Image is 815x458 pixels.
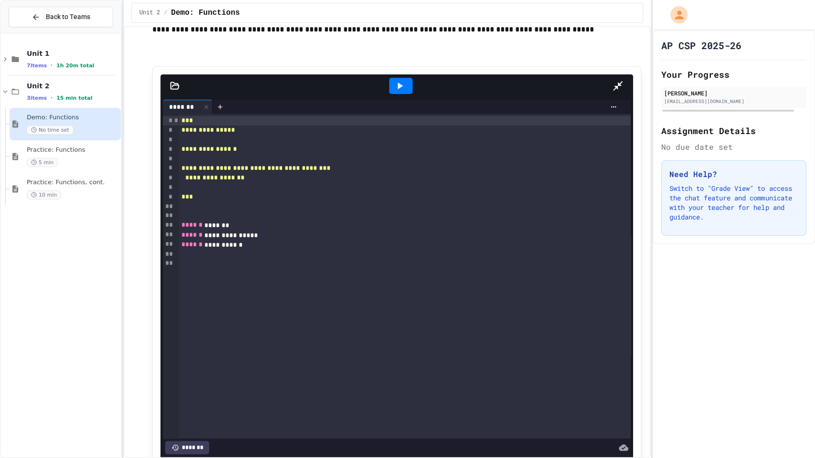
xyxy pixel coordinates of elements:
h2: Your Progress [661,68,806,81]
span: No time set [27,125,74,135]
span: 3 items [27,95,47,101]
h1: AP CSP 2025-26 [661,39,741,52]
span: Practice: Functions [27,146,119,154]
span: • [51,62,53,69]
span: 1h 20m total [56,62,94,69]
span: 15 min total [56,95,92,101]
div: My Account [660,4,690,26]
div: [EMAIL_ADDRESS][DOMAIN_NAME] [664,98,804,105]
span: Unit 2 [139,9,160,17]
div: [PERSON_NAME] [664,89,804,97]
span: 7 items [27,62,47,69]
h3: Need Help? [669,168,798,180]
span: Unit 1 [27,49,119,58]
span: / [164,9,167,17]
button: Back to Teams [9,7,113,27]
span: Unit 2 [27,82,119,90]
span: Practice: Functions, cont. [27,178,119,187]
span: • [51,94,53,102]
h2: Assignment Details [661,124,806,137]
span: 10 min [27,190,61,199]
span: 5 min [27,158,58,167]
div: No due date set [661,141,806,153]
span: Demo: Functions [27,114,119,122]
p: Switch to "Grade View" to access the chat feature and communicate with your teacher for help and ... [669,184,798,222]
span: Back to Teams [46,12,90,22]
span: Demo: Functions [171,7,240,19]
